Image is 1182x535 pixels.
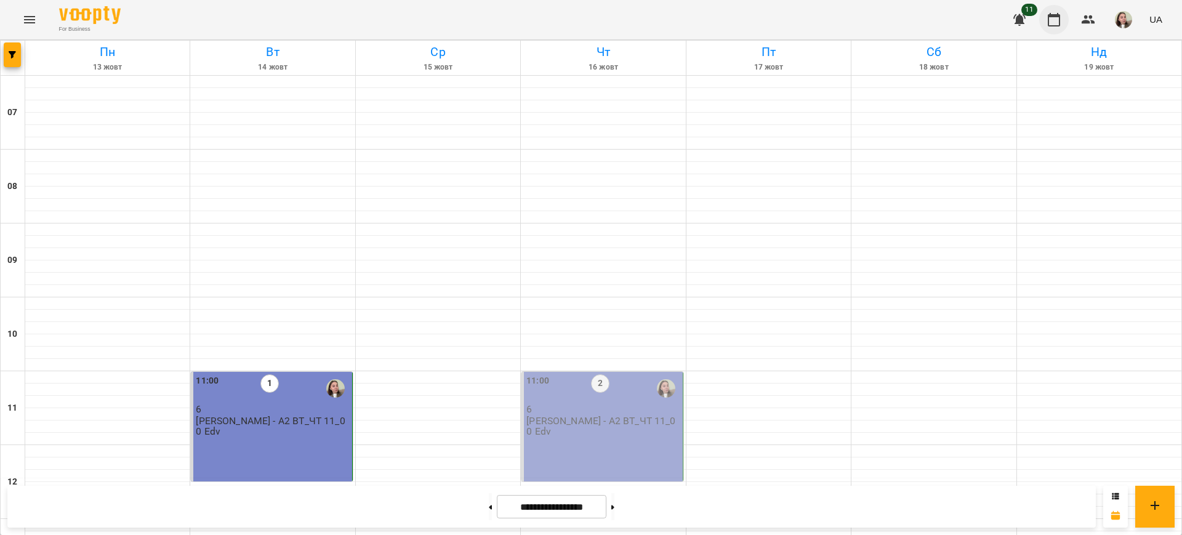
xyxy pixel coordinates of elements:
[523,62,683,73] h6: 16 жовт
[1021,4,1037,16] span: 11
[1019,62,1180,73] h6: 19 жовт
[1149,13,1162,26] span: UA
[1019,42,1180,62] h6: Нд
[688,62,849,73] h6: 17 жовт
[59,25,121,33] span: For Business
[358,42,518,62] h6: Ср
[526,416,680,437] p: [PERSON_NAME] - А2 ВТ_ЧТ 11_00 Edv
[7,180,17,193] h6: 08
[59,6,121,24] img: Voopty Logo
[523,42,683,62] h6: Чт
[196,416,349,437] p: [PERSON_NAME] - А2 ВТ_ЧТ 11_00 Edv
[688,42,849,62] h6: Пт
[853,62,1014,73] h6: 18 жовт
[7,475,17,489] h6: 12
[27,62,188,73] h6: 13 жовт
[7,401,17,415] h6: 11
[853,42,1014,62] h6: Сб
[657,379,675,398] img: Кожухар Валерія
[196,374,219,388] label: 11:00
[358,62,518,73] h6: 15 жовт
[526,404,680,414] p: 6
[260,374,279,393] label: 1
[7,106,17,119] h6: 07
[1115,11,1132,28] img: 653bbfbbf8df504e59d327357ad0f725.png
[7,328,17,341] h6: 10
[1144,8,1167,31] button: UA
[526,374,549,388] label: 11:00
[27,42,188,62] h6: Пн
[326,379,345,398] img: Кожухар Валерія
[7,254,17,267] h6: 09
[15,5,44,34] button: Menu
[196,404,349,414] p: 6
[591,374,609,393] label: 2
[192,42,353,62] h6: Вт
[192,62,353,73] h6: 14 жовт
